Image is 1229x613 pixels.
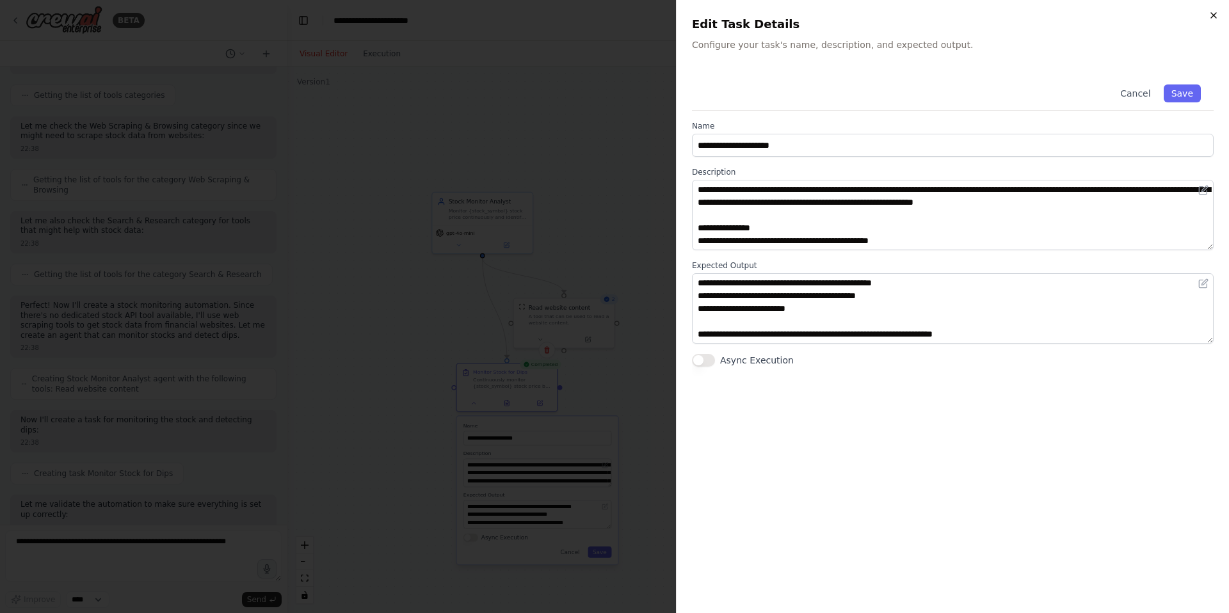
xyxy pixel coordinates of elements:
[1196,182,1211,198] button: Open in editor
[692,38,1214,51] p: Configure your task's name, description, and expected output.
[692,167,1214,177] label: Description
[1164,84,1201,102] button: Save
[692,15,1214,33] h2: Edit Task Details
[1196,276,1211,291] button: Open in editor
[1113,84,1158,102] button: Cancel
[720,354,794,367] label: Async Execution
[692,121,1214,131] label: Name
[692,260,1214,271] label: Expected Output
